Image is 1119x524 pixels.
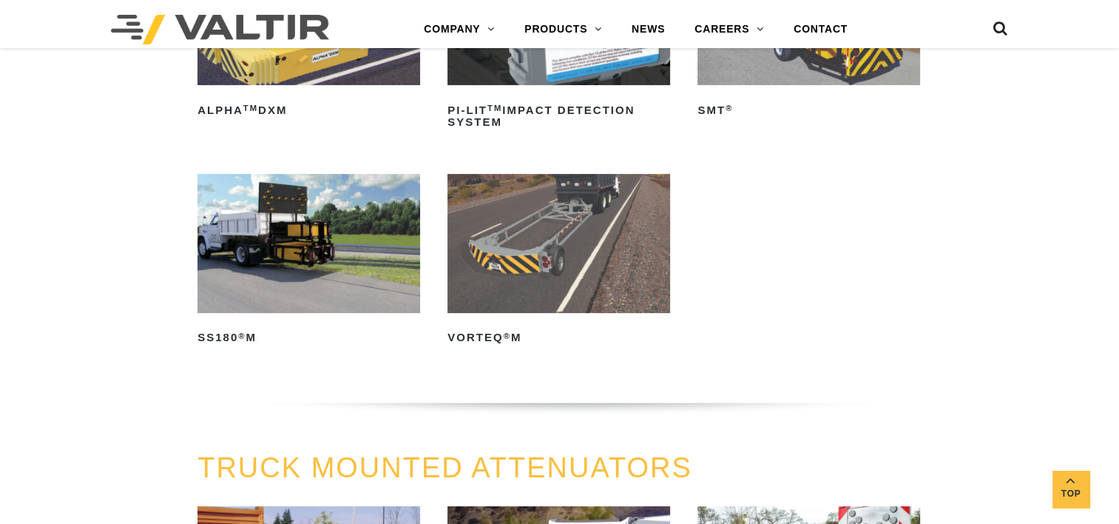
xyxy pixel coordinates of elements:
a: NEWS [617,15,680,44]
a: COMPANY [409,15,510,44]
sup: TM [243,104,258,112]
a: Top [1052,471,1089,508]
a: CAREERS [680,15,779,44]
h2: SMT [697,98,920,122]
sup: ® [726,104,733,112]
span: Top [1052,486,1089,503]
h2: PI-LIT Impact Detection System [447,98,670,134]
a: TRUCK MOUNTED ATTENUATORS [197,452,692,483]
img: Valtir [111,15,329,44]
sup: ® [504,332,511,340]
a: SS180®M [197,174,420,350]
a: CONTACT [779,15,862,44]
sup: TM [487,104,502,112]
h2: SS180 M [197,326,420,350]
a: PRODUCTS [510,15,617,44]
sup: ® [238,332,246,340]
h2: VORTEQ M [447,326,670,350]
a: VORTEQ®M [447,174,670,350]
h2: ALPHA DXM [197,98,420,122]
